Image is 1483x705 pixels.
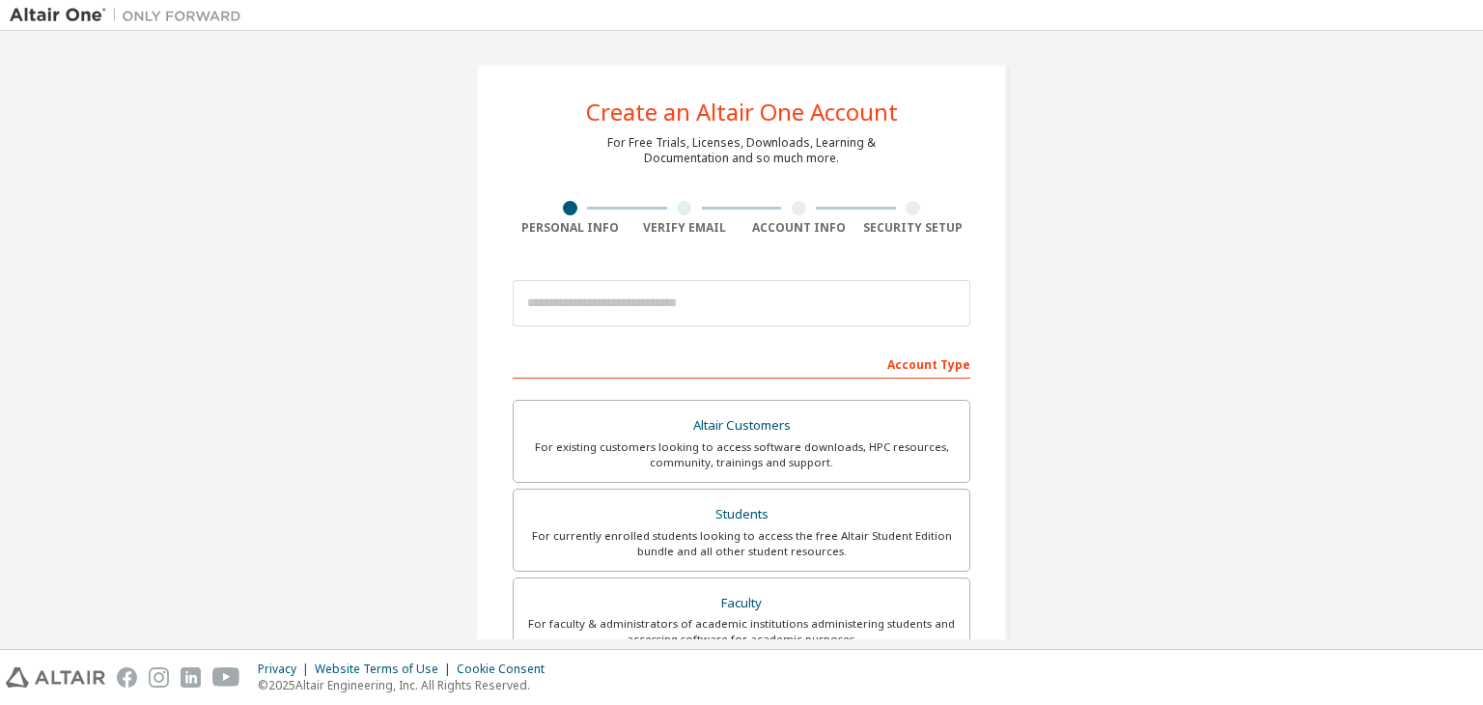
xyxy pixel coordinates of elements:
div: Account Type [513,348,970,379]
div: Faculty [525,590,958,617]
img: altair_logo.svg [6,667,105,688]
div: Personal Info [513,220,628,236]
div: For faculty & administrators of academic institutions administering students and accessing softwa... [525,616,958,647]
div: Altair Customers [525,412,958,439]
div: Security Setup [856,220,971,236]
div: Cookie Consent [457,662,556,677]
div: For existing customers looking to access software downloads, HPC resources, community, trainings ... [525,439,958,470]
p: © 2025 Altair Engineering, Inc. All Rights Reserved. [258,677,556,693]
img: instagram.svg [149,667,169,688]
div: Website Terms of Use [315,662,457,677]
img: youtube.svg [212,667,240,688]
div: Privacy [258,662,315,677]
div: Account Info [741,220,856,236]
div: Verify Email [628,220,742,236]
div: For Free Trials, Licenses, Downloads, Learning & Documentation and so much more. [607,135,876,166]
img: facebook.svg [117,667,137,688]
div: Create an Altair One Account [586,100,898,124]
img: linkedin.svg [181,667,201,688]
img: Altair One [10,6,251,25]
div: Students [525,501,958,528]
div: For currently enrolled students looking to access the free Altair Student Edition bundle and all ... [525,528,958,559]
